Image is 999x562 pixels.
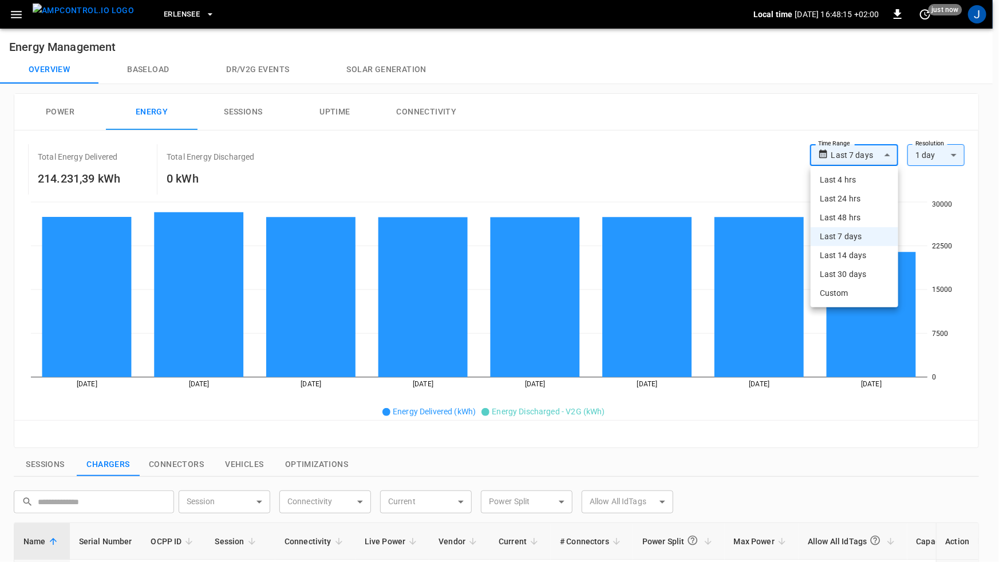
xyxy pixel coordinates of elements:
[811,284,898,303] li: Custom
[811,208,898,227] li: Last 48 hrs
[811,189,898,208] li: Last 24 hrs
[811,246,898,265] li: Last 14 days
[811,227,898,246] li: Last 7 days
[811,171,898,189] li: Last 4 hrs
[811,265,898,284] li: Last 30 days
